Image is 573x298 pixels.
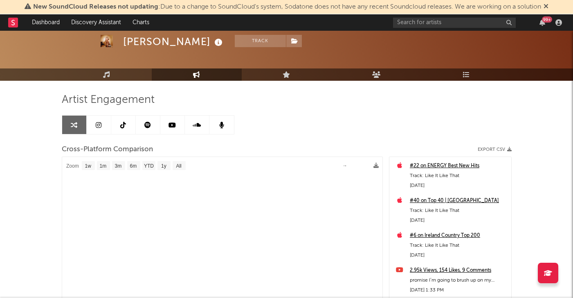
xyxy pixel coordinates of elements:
a: Charts [127,14,155,31]
div: Track: Like It Like That [410,241,507,250]
text: 1m [99,163,106,169]
button: Export CSV [478,147,512,152]
a: 2.95k Views, 154 Likes, 9 Comments [410,266,507,275]
text: 1w [85,163,91,169]
div: Track: Like It Like That [410,206,507,216]
div: [DATE] [410,250,507,260]
a: #22 on ENERGY Best New Hits [410,161,507,171]
div: [DATE] [410,181,507,191]
button: 99+ [539,19,545,26]
text: All [176,163,181,169]
span: Artist Engagement [62,95,155,105]
div: [DATE] 1:33 PM [410,285,507,295]
a: Discovery Assistant [65,14,127,31]
text: → [342,163,347,168]
text: 6m [130,163,137,169]
button: Track [235,35,286,47]
span: New SoundCloud Releases not updating [33,4,158,10]
text: Zoom [66,163,79,169]
span: Cross-Platform Comparison [62,145,153,155]
a: #40 on Top 40 | [GEOGRAPHIC_DATA] [410,196,507,206]
a: #6 on Ireland Country Top 200 [410,231,507,241]
input: Search for artists [393,18,516,28]
text: 1y [161,163,166,169]
div: Track: Like It Like That [410,171,507,181]
text: YTD [144,163,153,169]
span: Dismiss [544,4,548,10]
a: Dashboard [26,14,65,31]
div: [PERSON_NAME] [123,35,225,48]
div: [DATE] [410,216,507,225]
text: 3m [115,163,121,169]
div: promise I’m going to brush up on my Canadian lore before I see yall in a couple weeks 😻😻🍁 [410,275,507,285]
span: : Due to a change to SoundCloud's system, Sodatone does not have any recent Soundcloud releases. ... [33,4,541,10]
div: 99 + [542,16,552,23]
